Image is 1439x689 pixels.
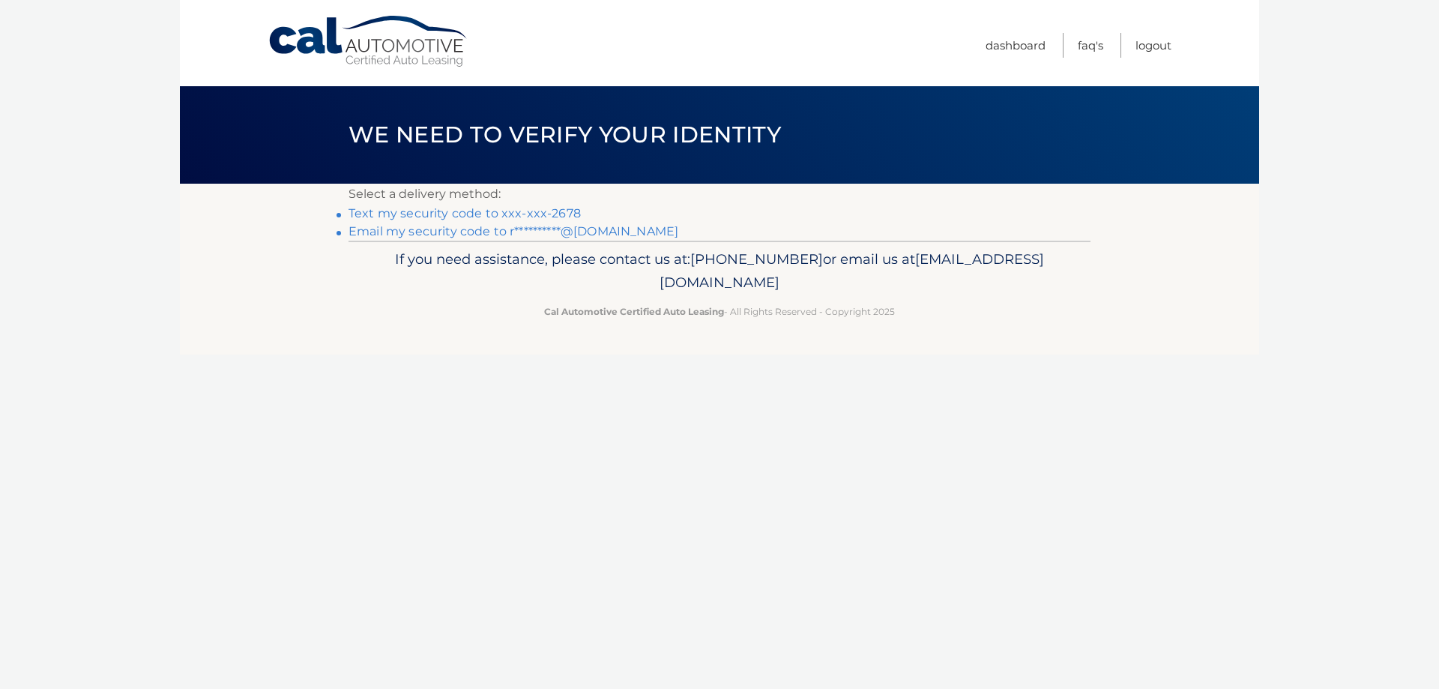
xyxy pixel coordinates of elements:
strong: Cal Automotive Certified Auto Leasing [544,306,724,317]
p: Select a delivery method: [349,184,1090,205]
a: Logout [1135,33,1171,58]
span: [PHONE_NUMBER] [690,250,823,268]
p: If you need assistance, please contact us at: or email us at [358,247,1081,295]
a: Text my security code to xxx-xxx-2678 [349,206,581,220]
a: Cal Automotive [268,15,470,68]
a: FAQ's [1078,33,1103,58]
p: - All Rights Reserved - Copyright 2025 [358,304,1081,319]
span: We need to verify your identity [349,121,781,148]
a: Email my security code to r**********@[DOMAIN_NAME] [349,224,678,238]
a: Dashboard [986,33,1046,58]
